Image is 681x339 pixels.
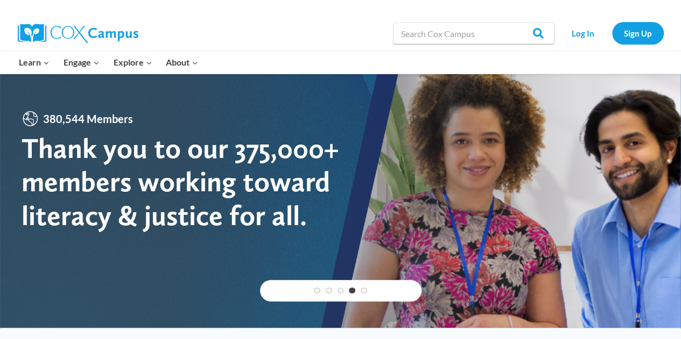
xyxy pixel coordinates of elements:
a: 4 [349,287,355,294]
a: Log In [560,22,607,44]
button: Child menu of Engage [57,51,107,74]
button: Child menu of Learn [12,51,57,74]
button: Child menu of About [159,51,205,74]
div: Thank you to our 375,000+ members working toward literacy & justice for all. [22,132,340,232]
a: Sign Up [612,22,664,44]
input: Search Cox Campus [393,23,554,44]
a: 1 [314,287,320,294]
img: Cox Campus [18,24,138,43]
span: 380,544 Members [39,110,137,127]
a: 5 [361,287,367,294]
nav: Secondary Navigation [560,22,664,44]
a: 2 [326,287,332,294]
button: Child menu of Explore [107,51,159,74]
nav: Primary Navigation [12,51,205,74]
a: 3 [338,287,344,294]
